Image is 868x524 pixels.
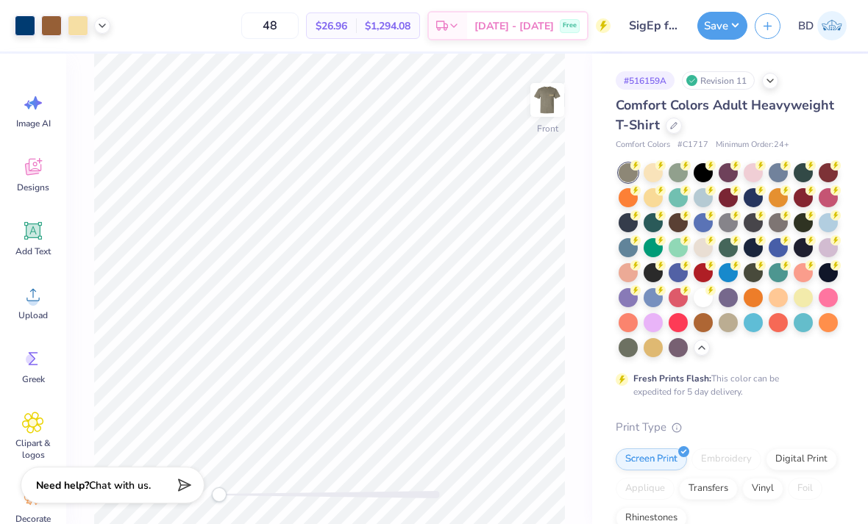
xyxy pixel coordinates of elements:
[36,478,89,492] strong: Need help?
[633,372,814,398] div: This color can be expedited for 5 day delivery.
[677,139,708,151] span: # C1717
[616,71,675,90] div: # 516159A
[633,373,711,384] strong: Fresh Prints Flash:
[798,18,814,35] span: BD
[18,309,48,321] span: Upload
[316,18,347,34] span: $26.96
[742,478,783,500] div: Vinyl
[533,85,562,115] img: Front
[474,18,554,34] span: [DATE] - [DATE]
[365,18,410,34] span: $1,294.08
[788,478,822,500] div: Foil
[616,448,687,470] div: Screen Print
[791,11,853,40] a: BD
[16,118,51,129] span: Image AI
[616,478,675,500] div: Applique
[716,139,789,151] span: Minimum Order: 24 +
[697,12,747,40] button: Save
[9,437,57,461] span: Clipart & logos
[691,448,761,470] div: Embroidery
[241,12,299,39] input: – –
[17,182,49,193] span: Designs
[212,487,227,502] div: Accessibility label
[616,139,670,151] span: Comfort Colors
[679,478,738,500] div: Transfers
[89,478,151,492] span: Chat with us.
[563,21,577,31] span: Free
[616,96,834,134] span: Comfort Colors Adult Heavyweight T-Shirt
[618,11,690,40] input: Untitled Design
[817,11,847,40] img: Bella Dimaculangan
[22,373,45,385] span: Greek
[616,419,839,436] div: Print Type
[537,122,558,135] div: Front
[682,71,755,90] div: Revision 11
[15,245,51,257] span: Add Text
[766,448,837,470] div: Digital Print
